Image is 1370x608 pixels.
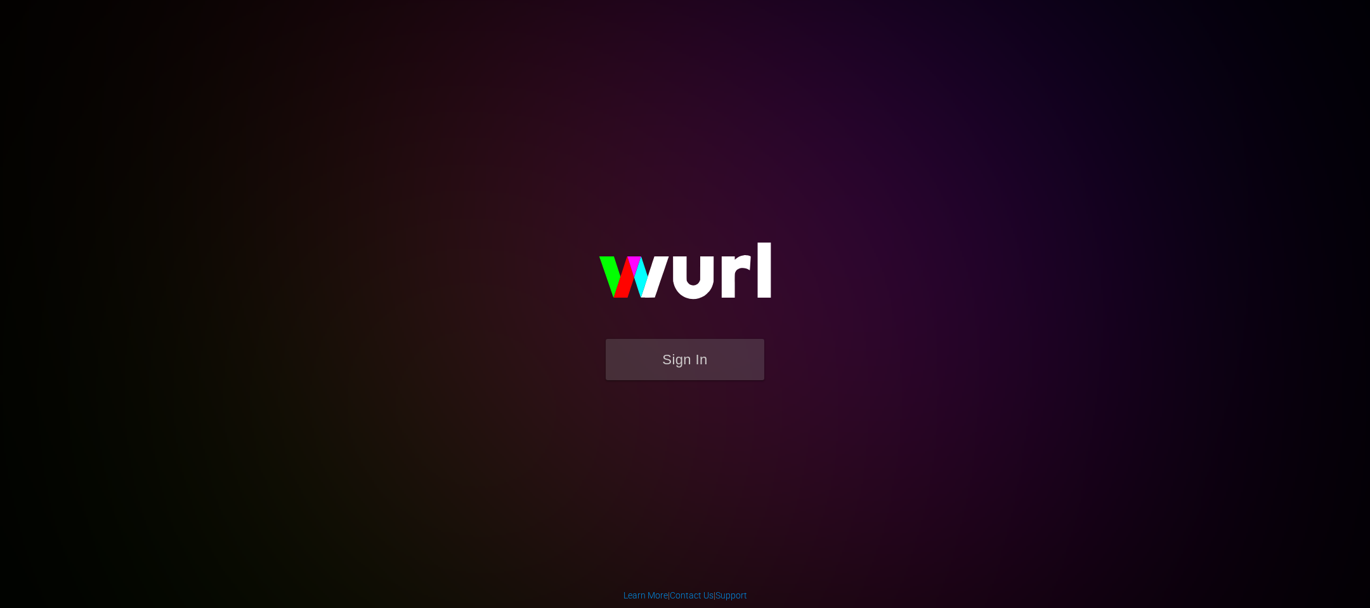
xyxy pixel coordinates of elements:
[623,590,668,600] a: Learn More
[558,215,812,338] img: wurl-logo-on-black-223613ac3d8ba8fe6dc639794a292ebdb59501304c7dfd60c99c58986ef67473.svg
[715,590,747,600] a: Support
[623,589,747,602] div: | |
[606,339,764,380] button: Sign In
[670,590,714,600] a: Contact Us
